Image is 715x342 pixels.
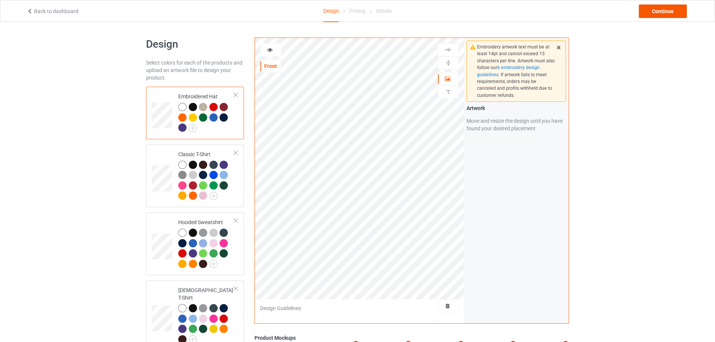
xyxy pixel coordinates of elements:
[146,38,244,51] h1: Design
[376,0,392,21] div: Details
[146,59,244,81] div: Select colors for each of the products and upload an artwork file to design your product.
[467,117,566,132] div: Move and resize the design until you have found your desired placement
[178,218,234,267] div: Hooded Sweatshirt
[323,0,339,22] div: Design
[146,145,244,207] div: Classic T-Shirt
[189,124,197,132] img: svg+xml;base64,PD94bWwgdmVyc2lvbj0iMS4wIiBlbmNvZGluZz0iVVRGLTgiPz4KPHN2ZyB3aWR0aD0iMjJweCIgaGVpZ2...
[146,212,244,275] div: Hooded Sweatshirt
[445,59,452,66] img: svg%3E%0A
[209,260,218,268] img: svg+xml;base64,PD94bWwgdmVyc2lvbj0iMS4wIiBlbmNvZGluZz0iVVRGLTgiPz4KPHN2ZyB3aWR0aD0iMjJweCIgaGVpZ2...
[477,44,555,99] div: Embroidery artwork text must be at least 14pt and cannot exceed 15 characters per line. Artwork m...
[209,192,218,200] img: svg+xml;base64,PD94bWwgdmVyc2lvbj0iMS4wIiBlbmNvZGluZz0iVVRGLTgiPz4KPHN2ZyB3aWR0aD0iMjJweCIgaGVpZ2...
[146,87,244,139] div: Embroidered Hat
[178,93,234,131] div: Embroidered Hat
[254,334,569,342] div: Product Mockups
[477,65,540,77] span: 6 embroidery design guidelines
[445,89,452,96] img: svg%3E%0A
[639,5,687,18] div: Continue
[467,104,566,112] div: Artwork
[178,171,187,179] img: heather_texture.png
[260,304,301,312] div: Design Guidelines
[260,62,281,70] div: Front
[349,0,366,21] div: Pricing
[27,8,78,14] a: Back to dashboard
[178,151,234,199] div: Classic T-Shirt
[445,46,452,53] img: svg%3E%0A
